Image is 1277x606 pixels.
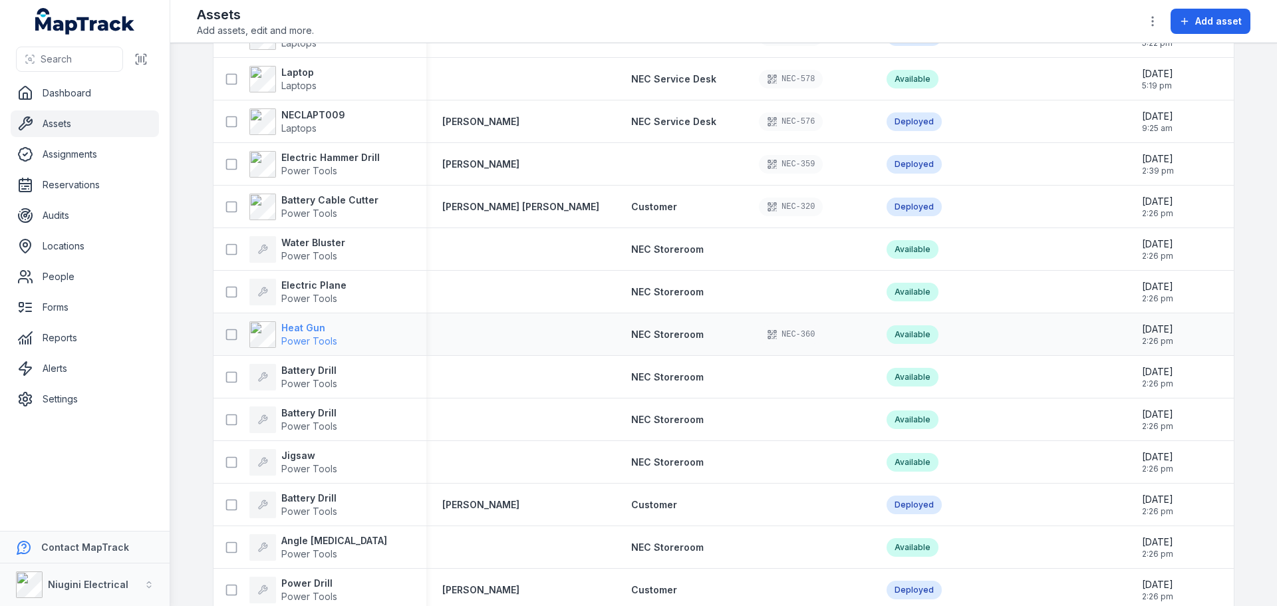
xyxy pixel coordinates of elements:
a: Audits [11,202,159,229]
strong: Power Drill [281,577,337,590]
a: Assignments [11,141,159,168]
strong: Battery Drill [281,364,337,377]
span: Search [41,53,72,66]
span: Customer [631,201,677,212]
span: 2:26 pm [1142,591,1173,602]
time: 2/10/2025, 2:26:27 PM [1142,323,1173,347]
a: NEC Storeroom [631,413,704,426]
span: [DATE] [1142,280,1173,293]
a: NEC Service Desk [631,73,716,86]
strong: Water Bluster [281,236,345,249]
div: Available [887,70,938,88]
span: 2:26 pm [1142,208,1173,219]
a: [PERSON_NAME] [442,158,519,171]
span: NEC Storeroom [631,329,704,340]
div: Deployed [887,112,942,131]
span: Power Tools [281,165,337,176]
a: Water BlusterPower Tools [249,236,345,263]
strong: Battery Drill [281,406,337,420]
div: Available [887,453,938,472]
div: Available [887,368,938,386]
button: Search [16,47,123,72]
span: 2:26 pm [1142,549,1173,559]
strong: Contact MapTrack [41,541,129,553]
time: 2/10/2025, 2:26:27 PM [1142,237,1173,261]
span: Add assets, edit and more. [197,24,314,37]
div: Deployed [887,496,942,514]
a: Alerts [11,355,159,382]
a: [PERSON_NAME] [442,115,519,128]
time: 2/18/2025, 5:19:37 PM [1142,67,1173,91]
a: NEC Storeroom [631,371,704,384]
strong: Laptop [281,66,317,79]
span: NEC Storeroom [631,243,704,255]
span: [DATE] [1142,365,1173,379]
a: Locations [11,233,159,259]
strong: [PERSON_NAME] [442,583,519,597]
span: Power Tools [281,420,337,432]
span: [DATE] [1142,493,1173,506]
time: 2/10/2025, 2:26:27 PM [1142,365,1173,389]
a: Settings [11,386,159,412]
div: NEC-360 [759,325,823,344]
strong: Jigsaw [281,449,337,462]
a: NEC Storeroom [631,456,704,469]
div: NEC-576 [759,112,823,131]
span: Laptops [281,122,317,134]
span: Power Tools [281,591,337,602]
strong: [PERSON_NAME] [442,498,519,512]
a: Battery Cable CutterPower Tools [249,194,378,220]
span: 2:26 pm [1142,379,1173,389]
a: Forms [11,294,159,321]
a: Customer [631,200,677,214]
a: Assets [11,110,159,137]
span: [DATE] [1142,578,1173,591]
span: 2:26 pm [1142,464,1173,474]
span: 2:26 pm [1142,421,1173,432]
a: LaptopLaptops [249,66,317,92]
a: Battery DrillPower Tools [249,406,337,433]
strong: Battery Cable Cutter [281,194,378,207]
span: [DATE] [1142,450,1173,464]
a: Electric Hammer DrillPower Tools [249,151,380,178]
div: Available [887,410,938,429]
span: Customer [631,584,677,595]
a: Reports [11,325,159,351]
span: 9:25 am [1142,123,1173,134]
span: NEC Storeroom [631,541,704,553]
div: NEC-578 [759,70,823,88]
a: NEC Storeroom [631,285,704,299]
h2: Assets [197,5,314,24]
span: Power Tools [281,378,337,389]
span: [DATE] [1142,535,1173,549]
a: Dashboard [11,80,159,106]
a: Angle [MEDICAL_DATA]Power Tools [249,534,387,561]
div: Available [887,240,938,259]
strong: Heat Gun [281,321,337,335]
time: 2/10/2025, 2:26:27 PM [1142,280,1173,304]
strong: NECLAPT009 [281,108,345,122]
span: Power Tools [281,506,337,517]
a: MapTrack [35,8,135,35]
span: Laptops [281,80,317,91]
span: [DATE] [1142,152,1174,166]
span: Power Tools [281,208,337,219]
strong: Electric Plane [281,279,347,292]
div: Available [887,538,938,557]
a: JigsawPower Tools [249,449,337,476]
a: Electric PlanePower Tools [249,279,347,305]
span: 5:19 pm [1142,80,1173,91]
span: Power Tools [281,548,337,559]
time: 2/18/2025, 9:25:19 AM [1142,110,1173,134]
strong: Angle [MEDICAL_DATA] [281,534,387,547]
span: Laptops [281,37,317,49]
span: 2:26 pm [1142,293,1173,304]
a: Reservations [11,172,159,198]
span: Power Tools [281,463,337,474]
a: [PERSON_NAME] [PERSON_NAME] [442,200,599,214]
a: NEC Storeroom [631,541,704,554]
a: People [11,263,159,290]
strong: Niugini Electrical [48,579,128,590]
span: 2:26 pm [1142,336,1173,347]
